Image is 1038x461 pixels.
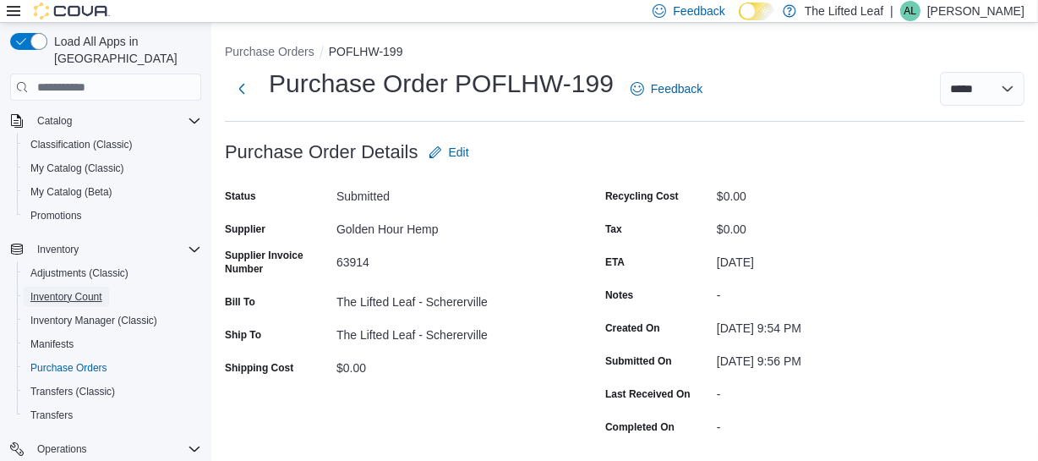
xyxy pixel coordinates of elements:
[805,1,883,21] p: The Lifted Leaf
[24,182,119,202] a: My Catalog (Beta)
[24,358,114,378] a: Purchase Orders
[24,158,131,178] a: My Catalog (Classic)
[605,321,660,335] label: Created On
[30,162,124,175] span: My Catalog (Classic)
[717,282,943,302] div: -
[3,437,208,461] button: Operations
[17,309,208,332] button: Inventory Manager (Classic)
[17,380,208,403] button: Transfers (Classic)
[904,1,917,21] span: AL
[30,239,201,260] span: Inventory
[739,20,740,21] span: Dark Mode
[47,33,201,67] span: Load All Apps in [GEOGRAPHIC_DATA]
[717,216,943,236] div: $0.00
[336,216,563,236] div: Golden Hour Hemp
[24,134,201,155] span: Classification (Classic)
[24,182,201,202] span: My Catalog (Beta)
[24,206,89,226] a: Promotions
[17,156,208,180] button: My Catalog (Classic)
[225,189,256,203] label: Status
[30,385,115,398] span: Transfers (Classic)
[30,361,107,375] span: Purchase Orders
[225,361,293,375] label: Shipping Cost
[225,72,259,106] button: Next
[651,80,702,97] span: Feedback
[605,222,622,236] label: Tax
[673,3,724,19] span: Feedback
[717,381,943,401] div: -
[605,189,679,203] label: Recycling Cost
[24,334,80,354] a: Manifests
[24,134,139,155] a: Classification (Classic)
[624,72,709,106] a: Feedback
[30,409,73,422] span: Transfers
[30,290,102,304] span: Inventory Count
[422,135,476,169] button: Edit
[30,266,128,280] span: Adjustments (Classic)
[17,261,208,285] button: Adjustments (Classic)
[927,1,1024,21] p: [PERSON_NAME]
[24,287,109,307] a: Inventory Count
[30,111,201,131] span: Catalog
[24,381,122,402] a: Transfers (Classic)
[605,387,691,401] label: Last Received On
[225,45,314,58] button: Purchase Orders
[336,354,563,375] div: $0.00
[605,420,675,434] label: Completed On
[24,405,201,425] span: Transfers
[24,358,201,378] span: Purchase Orders
[17,403,208,427] button: Transfers
[449,144,469,161] span: Edit
[717,249,943,269] div: [DATE]
[30,209,82,222] span: Promotions
[336,288,563,309] div: The Lifted Leaf - Schererville
[269,67,614,101] h1: Purchase Order POFLHW-199
[30,314,157,327] span: Inventory Manager (Classic)
[24,405,79,425] a: Transfers
[30,185,112,199] span: My Catalog (Beta)
[17,356,208,380] button: Purchase Orders
[17,180,208,204] button: My Catalog (Beta)
[37,114,72,128] span: Catalog
[24,158,201,178] span: My Catalog (Classic)
[717,315,943,335] div: [DATE] 9:54 PM
[30,239,85,260] button: Inventory
[17,332,208,356] button: Manifests
[329,45,403,58] button: POFLHW-199
[24,263,201,283] span: Adjustments (Classic)
[717,348,943,368] div: [DATE] 9:56 PM
[30,439,94,459] button: Operations
[900,1,921,21] div: Anna Lutz
[225,295,255,309] label: Bill To
[24,263,135,283] a: Adjustments (Classic)
[17,204,208,228] button: Promotions
[30,439,201,459] span: Operations
[24,381,201,402] span: Transfers (Classic)
[336,183,563,203] div: Submitted
[336,249,563,269] div: 63914
[890,1,893,21] p: |
[739,3,774,20] input: Dark Mode
[605,255,625,269] label: ETA
[17,133,208,156] button: Classification (Classic)
[34,3,110,19] img: Cova
[37,442,87,456] span: Operations
[24,287,201,307] span: Inventory Count
[30,338,74,351] span: Manifests
[605,354,672,368] label: Submitted On
[37,243,79,256] span: Inventory
[3,238,208,261] button: Inventory
[3,109,208,133] button: Catalog
[30,138,133,151] span: Classification (Classic)
[24,206,201,226] span: Promotions
[225,249,330,276] label: Supplier Invoice Number
[225,43,1024,63] nav: An example of EuiBreadcrumbs
[30,111,79,131] button: Catalog
[605,288,633,302] label: Notes
[717,183,943,203] div: $0.00
[225,328,261,342] label: Ship To
[717,414,943,434] div: -
[24,334,201,354] span: Manifests
[225,222,265,236] label: Supplier
[336,321,563,342] div: The Lifted Leaf - Schererville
